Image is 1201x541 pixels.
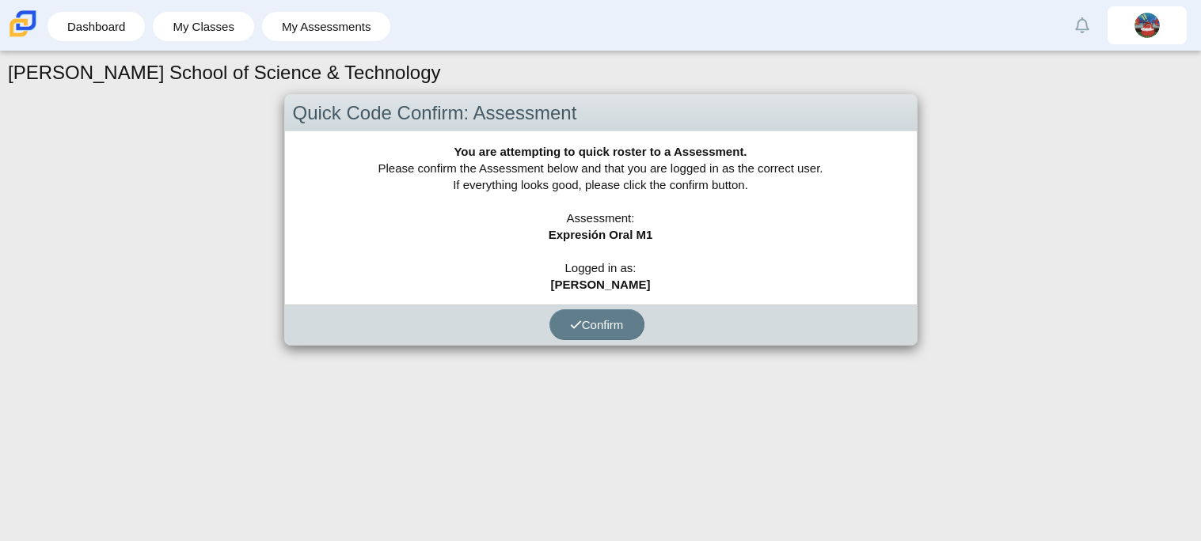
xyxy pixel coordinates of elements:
[1065,8,1100,43] a: Alerts
[1108,6,1187,44] a: marcos.rodriguez.XAhF8u
[551,278,651,291] b: [PERSON_NAME]
[270,12,383,41] a: My Assessments
[285,131,917,305] div: Please confirm the Assessment below and that you are logged in as the correct user. If everything...
[161,12,246,41] a: My Classes
[549,228,653,241] b: Expresión Oral M1
[285,95,917,132] div: Quick Code Confirm: Assessment
[8,59,441,86] h1: [PERSON_NAME] School of Science & Technology
[6,29,40,43] a: Carmen School of Science & Technology
[55,12,137,41] a: Dashboard
[549,309,644,340] button: Confirm
[570,318,624,331] span: Confirm
[6,7,40,40] img: Carmen School of Science & Technology
[1134,13,1160,38] img: marcos.rodriguez.XAhF8u
[454,145,747,158] b: You are attempting to quick roster to a Assessment.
